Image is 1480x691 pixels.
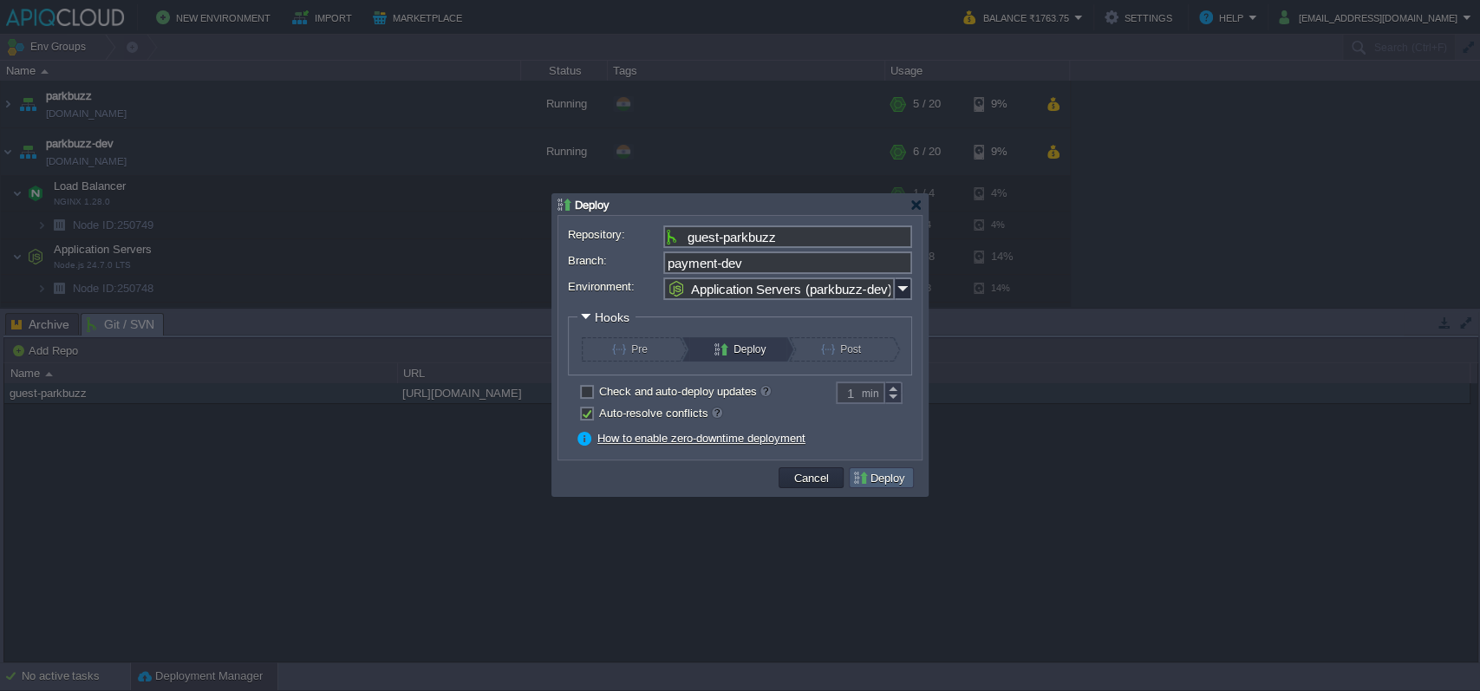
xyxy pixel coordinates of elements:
label: Branch: [568,251,662,270]
div: min [862,382,883,403]
label: Repository: [568,225,662,244]
label: Environment: [568,277,662,296]
a: How to enable zero-downtime deployment [597,432,805,445]
span: Deploy [575,199,610,212]
button: Pre [612,337,671,362]
button: Cancel [789,470,834,486]
button: Post [821,337,880,362]
label: Check and auto-deploy updates [599,385,771,398]
label: Auto-resolve conflicts [599,407,722,420]
button: Deploy [714,337,773,362]
span: Hooks [595,310,634,324]
button: Deploy [852,470,910,486]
